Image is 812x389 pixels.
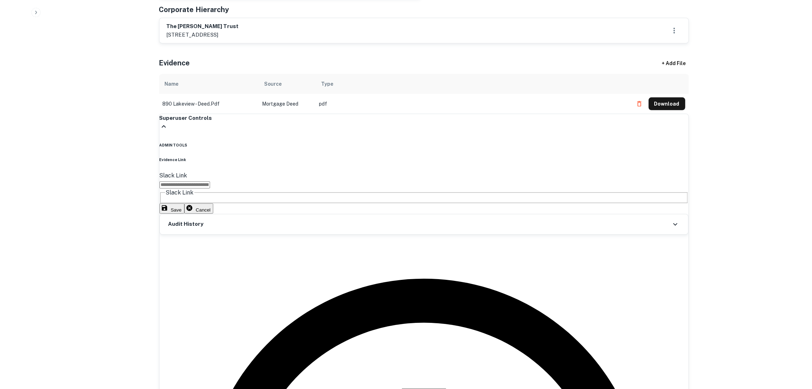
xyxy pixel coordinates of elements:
button: Delete file [633,98,646,110]
h5: Evidence [159,58,190,68]
p: [STREET_ADDRESS] [167,31,239,39]
h5: Corporate Hierarchy [159,4,229,15]
span: Slack Link [166,189,194,196]
div: scrollable content [159,74,689,114]
th: Name [159,74,259,94]
button: Save [159,203,184,214]
div: + Add File [649,57,699,70]
td: pdf [316,94,629,114]
button: Download [649,97,685,110]
div: Source [264,80,282,88]
h6: the [PERSON_NAME] trust [167,22,239,31]
th: Type [316,74,629,94]
h6: Superuser Controls [159,114,688,122]
h6: ADMIN TOOLS [159,142,688,148]
div: Name [165,80,179,88]
label: Slack Link [159,172,187,179]
h6: Evidence Link [159,157,688,162]
iframe: Chat Widget [776,332,812,366]
td: Mortgage Deed [259,94,316,114]
h6: Audit History [168,220,204,228]
div: Type [321,80,334,88]
button: Cancel [184,203,214,214]
td: 890 lakeview - deed.pdf [159,94,259,114]
th: Source [259,74,316,94]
